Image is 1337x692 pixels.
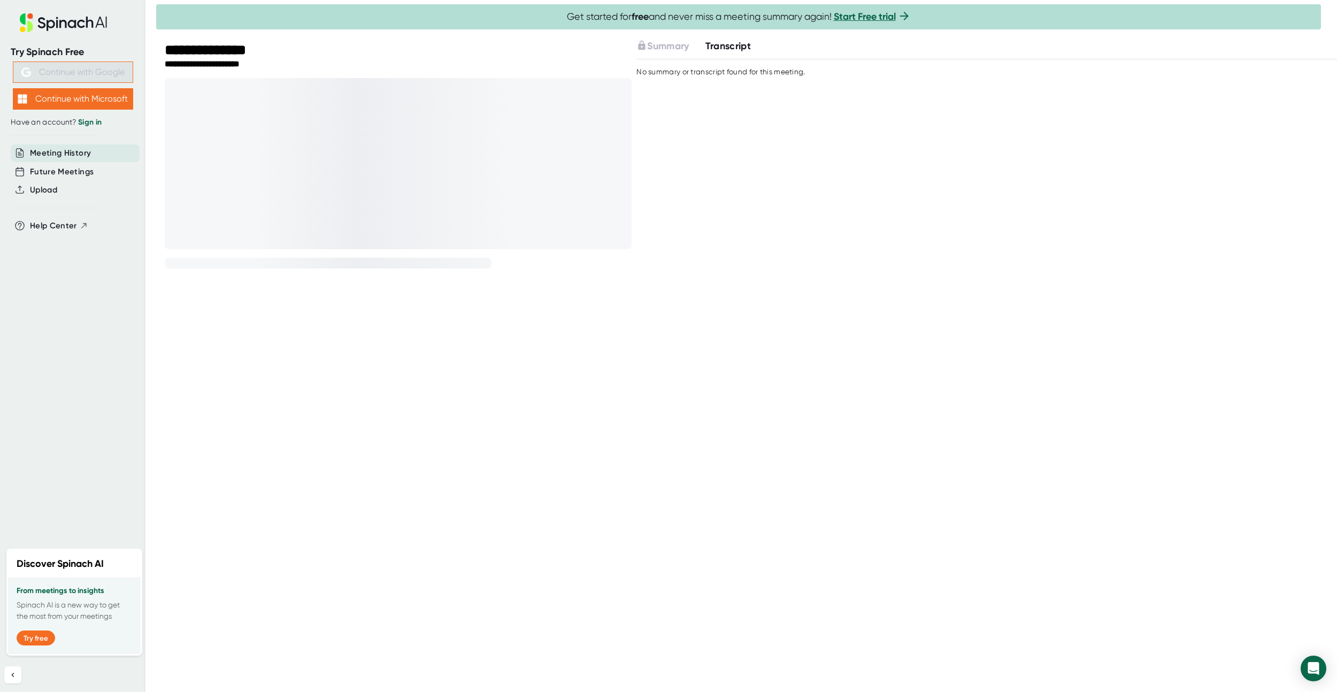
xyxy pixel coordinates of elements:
button: Future Meetings [30,166,94,178]
button: Collapse sidebar [4,666,21,683]
button: Continue with Microsoft [13,88,133,110]
button: Help Center [30,220,88,232]
div: No summary or transcript found for this meeting. [636,67,805,77]
span: Transcript [705,40,751,52]
b: free [632,11,649,22]
button: Meeting History [30,147,91,159]
a: Sign in [78,118,102,127]
h3: From meetings to insights [17,587,132,595]
span: Get started for and never miss a meeting summary again! [567,11,911,23]
div: Upgrade to access [636,39,705,53]
span: Summary [647,40,689,52]
img: Aehbyd4JwY73AAAAAElFTkSuQmCC [21,67,31,77]
div: Try Spinach Free [11,46,135,58]
div: Open Intercom Messenger [1301,656,1326,681]
h2: Discover Spinach AI [17,557,104,571]
a: Start Free trial [834,11,896,22]
button: Transcript [705,39,751,53]
button: Upload [30,184,57,196]
div: Have an account? [11,118,135,127]
button: Continue with Google [13,61,133,83]
button: Try free [17,631,55,645]
button: Summary [636,39,689,53]
span: Help Center [30,220,77,232]
p: Spinach AI is a new way to get the most from your meetings [17,599,132,622]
